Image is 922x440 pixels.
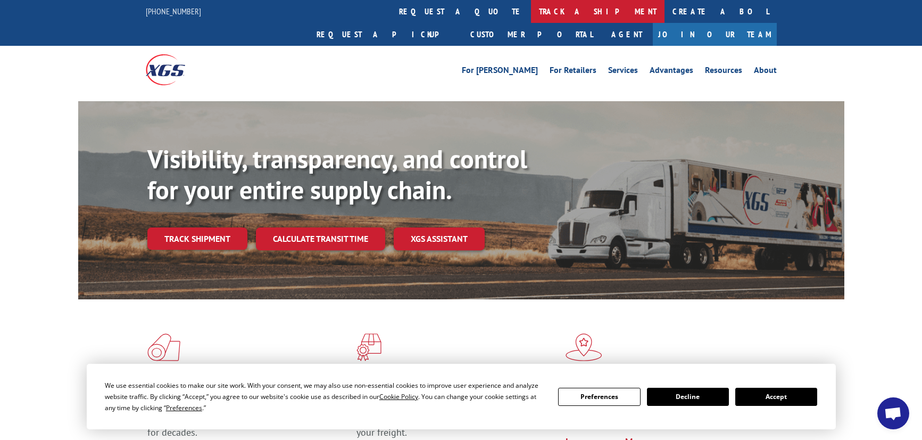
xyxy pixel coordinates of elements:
a: Customer Portal [462,23,601,46]
button: Decline [647,388,729,406]
button: Preferences [558,388,640,406]
a: Services [608,66,638,78]
img: xgs-icon-flagship-distribution-model-red [566,333,602,361]
a: Advantages [650,66,693,78]
img: xgs-icon-focused-on-flooring-red [356,333,381,361]
div: We use essential cookies to make our site work. With your consent, we may also use non-essential ... [105,380,545,413]
span: Preferences [166,403,202,412]
a: Agent [601,23,653,46]
a: Track shipment [147,227,247,250]
a: For Retailers [550,66,596,78]
span: Cookie Policy [379,392,418,401]
a: Join Our Team [653,23,777,46]
div: Open chat [877,397,909,429]
div: Cookie Consent Prompt [87,364,836,429]
a: Request a pickup [309,23,462,46]
a: About [754,66,777,78]
img: xgs-icon-total-supply-chain-intelligence-red [147,333,180,361]
a: Resources [705,66,742,78]
a: For [PERSON_NAME] [462,66,538,78]
button: Accept [735,388,817,406]
span: As an industry carrier of choice, XGS has brought innovation and dedication to flooring logistics... [147,401,348,438]
a: Calculate transit time [256,227,385,250]
a: XGS ASSISTANT [394,227,485,250]
b: Visibility, transparency, and control for your entire supply chain. [147,142,527,206]
a: [PHONE_NUMBER] [146,6,201,17]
